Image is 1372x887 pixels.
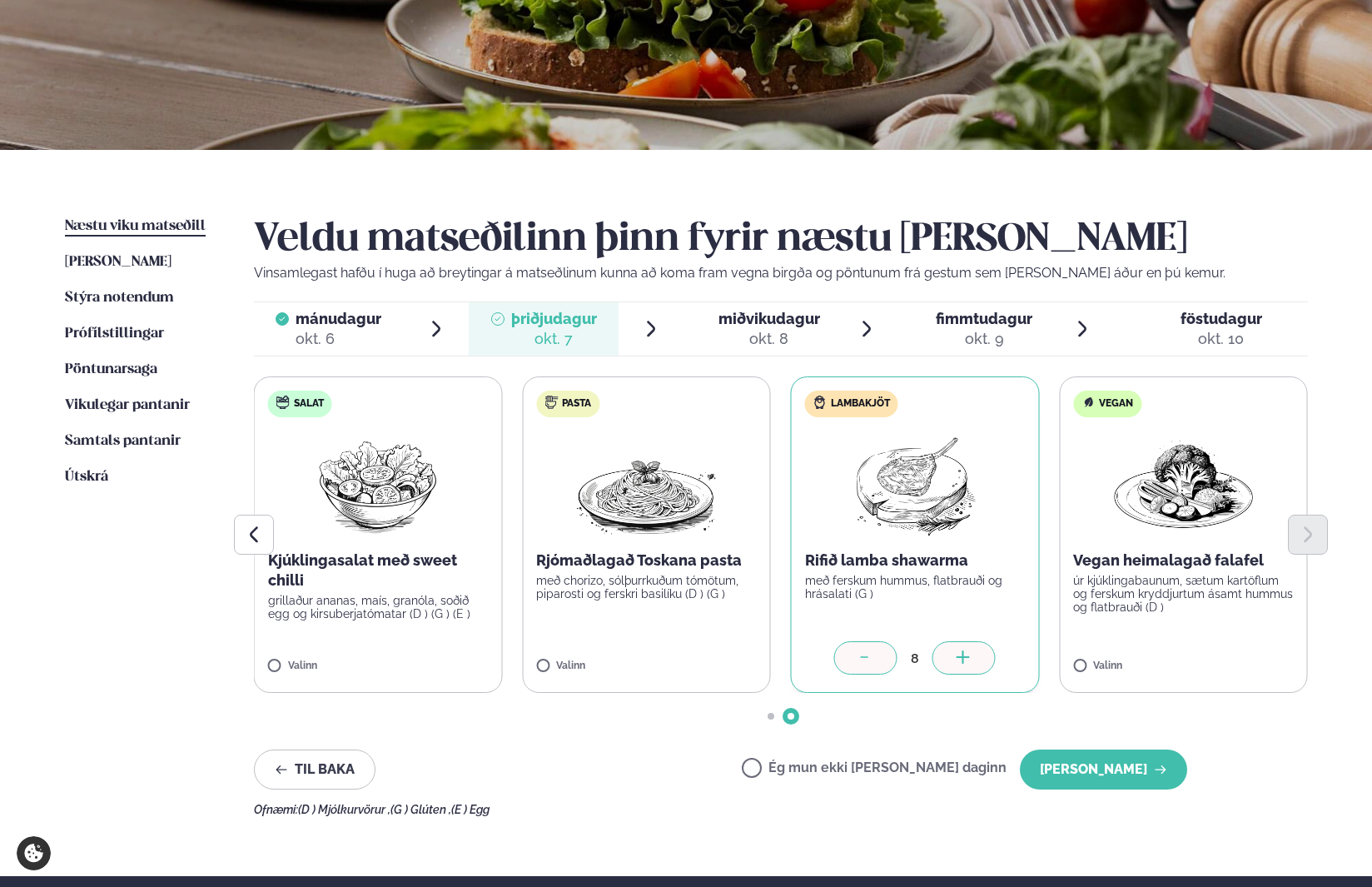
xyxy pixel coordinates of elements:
[254,750,375,790] button: Til baka
[65,467,108,487] a: Útskrá
[65,291,174,305] span: Stýra notendum
[718,310,820,327] span: miðvikudagur
[936,310,1032,327] span: fimmtudagur
[65,398,190,412] span: Vikulegar pantanir
[1020,750,1187,790] button: [PERSON_NAME]
[1073,574,1294,614] p: úr kjúklingabaunum, sætum kartöflum og ferskum kryddjurtum ásamt hummus og flatbrauði (D )
[65,396,190,416] a: Vikulegar pantanir
[254,803,1308,816] div: Ofnæmi:
[65,326,164,341] span: Prófílstillingar
[65,324,164,344] a: Prófílstillingar
[268,551,489,591] p: Kjúklingasalat með sweet chilli
[276,396,290,409] img: salad.svg
[511,310,597,327] span: þriðjudagur
[65,470,108,484] span: Útskrá
[451,803,490,816] span: (E ) Egg
[65,431,181,451] a: Samtals pantanir
[573,431,719,537] img: Spagetti.png
[1081,396,1095,409] img: Vegan.svg
[841,431,988,537] img: Lamb-Meat.png
[1099,397,1133,411] span: Vegan
[1181,329,1262,349] div: okt. 10
[936,329,1032,349] div: okt. 9
[296,329,381,349] div: okt. 6
[294,397,324,411] span: Salat
[298,803,390,816] span: (D ) Mjólkurvörur ,
[1181,310,1262,327] span: föstudagur
[718,329,820,349] div: okt. 8
[788,713,794,720] span: Go to slide 2
[234,515,274,555] button: Previous slide
[65,252,171,272] a: [PERSON_NAME]
[390,803,451,816] span: (G ) Glúten ,
[254,263,1308,283] p: Vinsamlegast hafðu í huga að breytingar á matseðlinum kunna að koma fram vegna birgða og pöntunum...
[1073,551,1294,571] p: Vegan heimalagað falafel
[268,594,489,620] p: grillaður ananas, maís, granóla, soðið egg og kirsuberjatómatar (D ) (G ) (E )
[536,551,757,571] p: Rjómaðlagað Toskana pasta
[544,396,558,409] img: pasta.svg
[511,329,597,349] div: okt. 7
[1288,515,1328,555] button: Next slide
[296,310,381,327] span: mánudagur
[831,397,890,411] span: Lambakjöt
[65,360,157,380] a: Pöntunarsaga
[805,551,1026,571] p: Rifið lamba shawarma
[536,574,757,600] p: með chorizo, sólþurrkuðum tómötum, piparosti og ferskri basilíku (D ) (G )
[768,713,774,720] span: Go to slide 1
[65,217,206,237] a: Næstu viku matseðill
[1110,431,1256,537] img: Vegan.png
[17,836,51,870] a: Cookie settings
[65,219,206,233] span: Næstu viku matseðill
[254,217,1308,263] h2: Veldu matseðilinn þinn fyrir næstu [PERSON_NAME]
[897,649,932,668] div: 8
[65,362,157,376] span: Pöntunarsaga
[65,288,174,308] a: Stýra notendum
[65,255,171,269] span: [PERSON_NAME]
[304,431,451,537] img: Salad.png
[562,397,591,411] span: Pasta
[813,396,827,409] img: Lamb.svg
[65,434,181,448] span: Samtals pantanir
[805,574,1026,600] p: með ferskum hummus, flatbrauði og hrásalati (G )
